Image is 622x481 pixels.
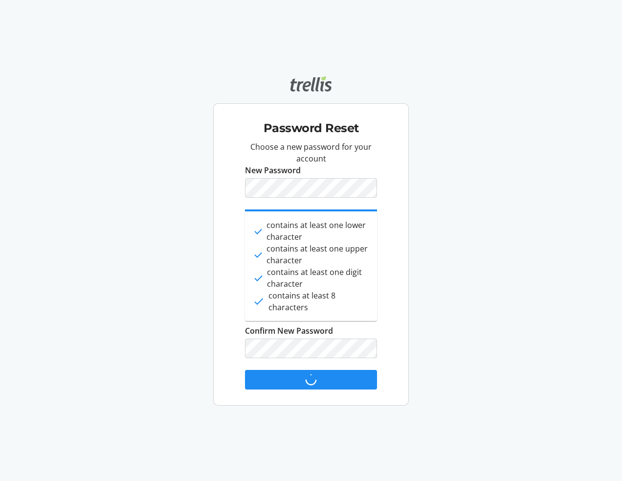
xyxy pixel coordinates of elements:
[267,219,369,243] span: contains at least one lower character
[222,108,400,141] div: Password Reset
[245,164,301,176] label: New Password
[268,290,369,313] span: contains at least 8 characters
[253,249,262,260] mat-icon: done
[267,243,369,266] span: contains at least one upper character
[267,266,369,290] span: contains at least one digit character
[253,296,264,307] mat-icon: done
[290,76,332,92] img: Trellis logo
[253,225,262,237] mat-icon: done
[253,272,262,284] mat-icon: done
[245,141,377,164] p: Choose a new password for your account
[245,325,333,337] label: Confirm New Password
